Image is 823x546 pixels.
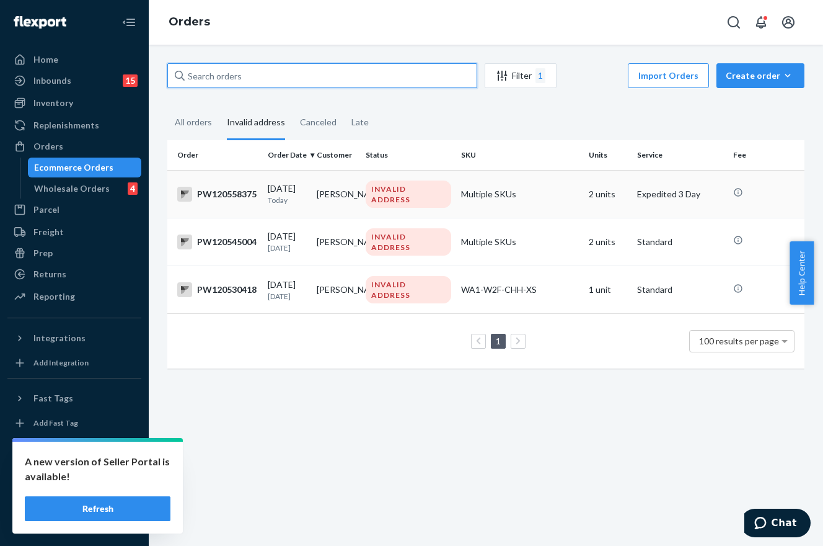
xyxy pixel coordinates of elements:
[268,243,307,253] p: [DATE]
[7,136,141,156] a: Orders
[159,4,220,40] ol: breadcrumbs
[33,418,78,428] div: Add Fast Tag
[268,279,307,302] div: [DATE]
[485,63,557,88] button: Filter
[268,291,307,302] p: [DATE]
[33,74,71,87] div: Inbounds
[312,170,361,218] td: [PERSON_NAME]
[128,182,138,195] div: 4
[33,226,64,238] div: Freight
[776,10,801,35] button: Open account menu
[7,50,141,69] a: Home
[584,218,633,266] td: 2 units
[584,140,633,170] th: Units
[28,158,142,177] a: Ecommerce Orders
[33,392,73,405] div: Fast Tags
[28,179,142,199] a: Wholesale Orders4
[268,195,307,205] p: Today
[317,150,356,160] div: Customer
[7,388,141,408] button: Fast Tags
[33,290,75,303] div: Reporting
[456,218,584,266] td: Multiple SKUs
[7,264,141,284] a: Returns
[33,140,63,153] div: Orders
[312,218,361,266] td: [PERSON_NAME]
[167,140,263,170] th: Order
[227,106,285,140] div: Invalid address
[33,97,73,109] div: Inventory
[7,222,141,242] a: Freight
[7,490,141,510] a: Help Center
[268,230,307,253] div: [DATE]
[493,336,503,346] a: Page 1 is your current page
[34,182,110,195] div: Wholesale Orders
[7,93,141,113] a: Inventory
[721,10,746,35] button: Open Search Box
[726,69,795,82] div: Create order
[366,181,451,208] div: INVALID ADDRESS
[716,63,804,88] button: Create order
[628,63,709,88] button: Import Orders
[169,15,210,29] a: Orders
[7,200,141,220] a: Parcel
[177,235,258,249] div: PW120545004
[7,115,141,135] a: Replenishments
[34,161,113,174] div: Ecommerce Orders
[177,282,258,297] div: PW120530418
[33,53,58,66] div: Home
[175,106,212,138] div: All orders
[584,170,633,218] td: 2 units
[461,284,579,296] div: WA1-W2F-CHH-XS
[7,448,141,468] a: Settings
[300,106,337,138] div: Canceled
[584,266,633,314] td: 1 unit
[699,336,779,346] span: 100 results per page
[14,16,66,29] img: Flexport logo
[312,266,361,314] td: [PERSON_NAME]
[535,68,545,83] div: 1
[7,243,141,263] a: Prep
[485,68,556,83] div: Filter
[632,140,728,170] th: Service
[268,182,307,205] div: [DATE]
[749,10,773,35] button: Open notifications
[117,10,141,35] button: Close Navigation
[366,228,451,256] div: INVALID ADDRESS
[456,170,584,218] td: Multiple SKUs
[351,106,369,138] div: Late
[790,241,814,305] button: Help Center
[263,140,312,170] th: Order Date
[33,247,53,259] div: Prep
[7,413,141,433] a: Add Fast Tag
[7,328,141,348] button: Integrations
[167,63,477,88] input: Search orders
[7,469,141,489] button: Talk to Support
[7,71,141,91] a: Inbounds15
[456,140,584,170] th: SKU
[637,236,723,248] p: Standard
[744,509,811,540] iframe: Opens a widget where you can chat to one of our agents
[366,276,451,303] div: INVALID ADDRESS
[25,496,170,521] button: Refresh
[33,332,86,344] div: Integrations
[25,454,170,484] p: A new version of Seller Portal is available!
[33,119,99,132] div: Replenishments
[33,204,59,216] div: Parcel
[7,353,141,373] a: Add Integration
[33,268,66,280] div: Returns
[123,74,138,87] div: 15
[7,511,141,531] button: Give Feedback
[33,357,89,368] div: Add Integration
[177,187,258,202] div: PW120558375
[361,140,456,170] th: Status
[637,284,723,296] p: Standard
[7,287,141,307] a: Reporting
[728,140,804,170] th: Fee
[637,188,723,200] p: Expedited 3 Day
